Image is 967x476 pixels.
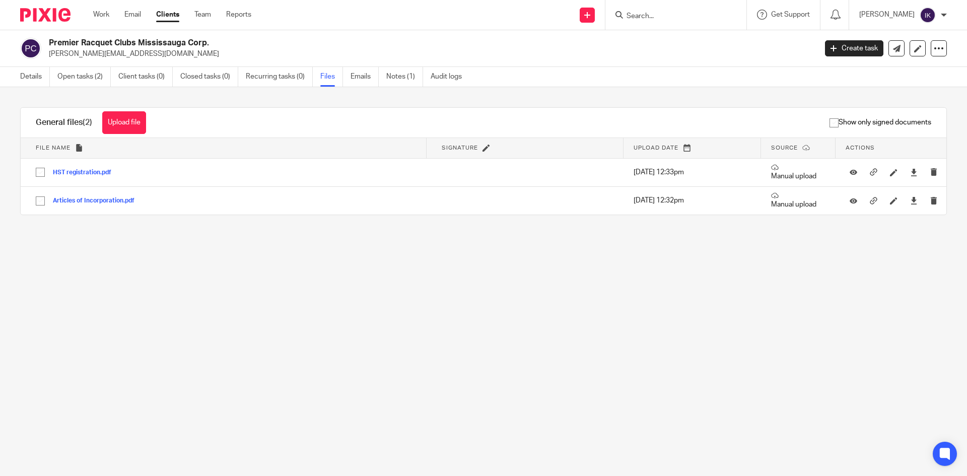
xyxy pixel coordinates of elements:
[31,163,50,182] input: Select
[124,10,141,20] a: Email
[57,67,111,87] a: Open tasks (2)
[53,169,119,176] button: HST registration.pdf
[442,145,478,151] span: Signature
[920,7,936,23] img: svg%3E
[910,195,918,206] a: Download
[20,67,50,87] a: Details
[246,67,313,87] a: Recurring tasks (0)
[431,67,469,87] a: Audit logs
[31,191,50,211] input: Select
[320,67,343,87] a: Files
[36,117,92,128] h1: General files
[49,49,810,59] p: [PERSON_NAME][EMAIL_ADDRESS][DOMAIN_NAME]
[771,11,810,18] span: Get Support
[351,67,379,87] a: Emails
[156,10,179,20] a: Clients
[910,167,918,177] a: Download
[20,38,41,59] img: svg%3E
[830,117,931,127] span: Show only signed documents
[771,145,798,151] span: Source
[49,38,658,48] h2: Premier Racquet Clubs Mississauga Corp.
[83,118,92,126] span: (2)
[180,67,238,87] a: Closed tasks (0)
[634,167,751,177] p: [DATE] 12:33pm
[118,67,173,87] a: Client tasks (0)
[53,197,142,205] button: Articles of Incorporation.pdf
[36,145,71,151] span: File name
[634,195,751,206] p: [DATE] 12:32pm
[846,145,875,151] span: Actions
[102,111,146,134] button: Upload file
[771,164,825,181] p: Manual upload
[859,10,915,20] p: [PERSON_NAME]
[634,145,678,151] span: Upload date
[20,8,71,22] img: Pixie
[626,12,716,21] input: Search
[825,40,883,56] a: Create task
[226,10,251,20] a: Reports
[771,192,825,210] p: Manual upload
[194,10,211,20] a: Team
[93,10,109,20] a: Work
[386,67,423,87] a: Notes (1)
